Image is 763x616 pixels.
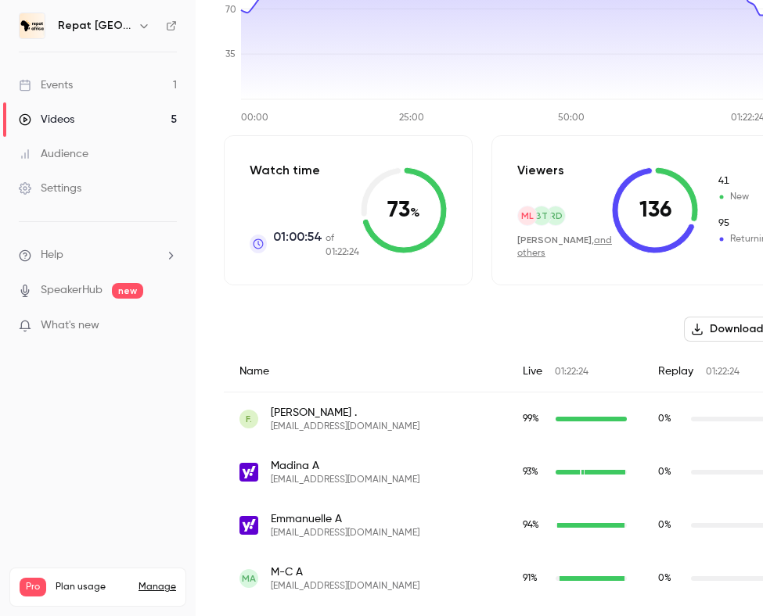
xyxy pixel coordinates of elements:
[523,518,548,532] span: Live watch time
[658,521,671,530] span: 0 %
[58,18,131,34] h6: Repat [GEOGRAPHIC_DATA]
[273,227,361,260] p: of 01:22:24
[19,247,177,263] li: help-dropdown-opener
[271,580,419,593] span: [EMAIL_ADDRESS][DOMAIN_NAME]
[523,467,538,477] span: 93 %
[271,421,419,433] span: [EMAIL_ADDRESS][DOMAIN_NAME]
[658,518,683,532] span: Replay watch time
[399,113,424,123] tspan: 25:00
[271,405,419,421] span: [PERSON_NAME] .
[521,209,534,223] span: ML
[517,235,592,245] span: [PERSON_NAME]
[241,113,268,123] tspan: 00:00
[41,282,103,299] a: SpeakerHub
[250,161,361,180] p: Watch time
[523,521,539,530] span: 94 %
[535,209,548,223] span: BT
[225,50,236,59] tspan: 35
[558,113,585,123] tspan: 50:00
[273,227,322,246] span: 01:00:54
[549,209,563,223] span: RD
[658,465,683,479] span: Replay watch time
[658,414,671,424] span: 0 %
[225,5,236,15] tspan: 70
[41,317,99,334] span: What's new
[523,465,548,479] span: Live watch time
[658,571,683,586] span: Replay watch time
[19,181,81,196] div: Settings
[555,367,588,377] span: 01:22:24
[658,574,671,583] span: 0 %
[41,247,63,263] span: Help
[56,581,129,593] span: Plan usage
[517,161,564,180] p: Viewers
[242,571,256,586] span: MA
[246,412,252,426] span: F.
[112,283,143,299] span: new
[19,146,88,162] div: Audience
[523,414,539,424] span: 99 %
[517,234,612,260] div: ,
[239,516,258,535] img: yahoo.fr
[239,463,258,482] img: yahoo.fr
[271,564,419,580] span: M-C A
[139,581,176,593] a: Manage
[224,351,507,392] div: Name
[19,77,73,93] div: Events
[271,458,419,474] span: Madina A
[523,571,548,586] span: Live watch time
[20,578,46,596] span: Pro
[706,367,740,377] span: 01:22:24
[271,474,419,486] span: [EMAIL_ADDRESS][DOMAIN_NAME]
[658,412,683,426] span: Replay watch time
[523,574,538,583] span: 91 %
[658,467,671,477] span: 0 %
[271,527,419,539] span: [EMAIL_ADDRESS][DOMAIN_NAME]
[507,351,642,392] div: Live
[271,511,419,527] span: Emmanuelle A
[523,412,548,426] span: Live watch time
[20,13,45,38] img: Repat Africa
[19,112,74,127] div: Videos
